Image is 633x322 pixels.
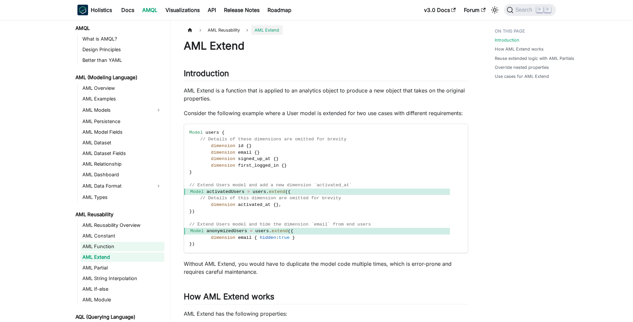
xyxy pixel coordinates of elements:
span: ) [192,209,195,214]
a: Use cases for AML Extend [495,73,549,80]
span: anonymizedUsers [206,229,247,234]
a: AML Extend [80,252,164,262]
a: AML Reusability Overview [80,221,164,230]
span: ( [285,189,288,194]
span: = [247,189,250,194]
a: Introduction [495,37,519,43]
a: AML Dataset [80,138,164,147]
a: Visualizations [161,5,204,15]
p: AML Extend has the following properties: [184,310,468,318]
span: { [254,235,257,240]
span: } [276,156,279,161]
a: AML Dataset Fields [80,149,164,158]
a: AML Overview [80,83,164,93]
a: Design Principles [80,45,164,54]
a: Roadmap [264,5,295,15]
span: } [276,202,279,207]
h2: How AML Extend works [184,292,468,304]
span: { [281,163,284,168]
span: AML Extend [251,25,282,35]
span: email [238,235,252,240]
a: API [204,5,220,15]
kbd: ⌘ [536,7,543,13]
span: dimension [211,143,235,148]
a: AMQL [73,24,164,33]
a: Forum [460,5,489,15]
kbd: K [544,7,551,13]
button: Switch between dark and light mode (currently light mode) [489,5,500,15]
span: hidden [260,235,276,240]
span: AML Reusability [204,25,243,35]
span: dimension [211,235,235,240]
a: AML Constant [80,231,164,241]
button: Search (Command+K) [504,4,556,16]
span: Model [189,130,203,135]
a: Better than YAML [80,56,164,65]
span: users [255,229,269,234]
img: Holistics [77,5,88,15]
span: = [250,229,253,234]
span: Search [513,7,536,13]
span: dimension [211,156,235,161]
span: dimension [211,163,235,168]
a: AML Module [80,295,164,304]
a: How AML Extend works [495,46,544,52]
span: extend [269,189,285,194]
span: // Extend Users model and hide the dimension `email` from end users [189,222,371,227]
span: extend [271,229,288,234]
nav: Docs sidebar [71,20,170,322]
span: { [273,156,276,161]
span: users [253,189,266,194]
a: Release Notes [220,5,264,15]
a: Home page [184,25,196,35]
span: ) [192,241,195,246]
a: AML If-else [80,284,164,294]
a: AML Dashboard [80,170,164,179]
span: } [249,143,252,148]
a: AML Partial [80,263,164,272]
span: } [292,235,295,240]
span: email [238,150,252,155]
a: AML Examples [80,94,164,103]
span: } [257,150,260,155]
span: ( [288,229,290,234]
a: v3.0 Docs [420,5,460,15]
h2: Introduction [184,69,468,81]
span: { [290,229,293,234]
a: AML Types [80,193,164,202]
span: dimension [211,150,235,155]
a: Reuse extended logic with AML Partials [495,55,574,62]
span: { [254,150,257,155]
span: . [266,189,269,194]
span: { [222,130,224,135]
a: AML Model Fields [80,127,164,137]
span: // Details of this dimension are omitted for brevity [200,196,341,201]
button: Expand sidebar category 'AML Models' [153,105,164,115]
span: // Details of these dimensions are omitted for brevity [200,137,347,142]
span: } [189,209,192,214]
nav: Breadcrumbs [184,25,468,35]
span: , [279,202,281,207]
a: AML String Interpolation [80,274,164,283]
a: AML Data Format [80,181,153,191]
span: activatedUsers [206,189,244,194]
span: dimension [211,202,235,207]
p: AML Extend is a function that is applied to an analytics object to produce a new object that take... [184,86,468,102]
span: { [288,189,290,194]
a: Override nested properties [495,64,549,71]
a: AQL (Querying Language) [73,312,164,322]
span: // Extend Users model and add a new dimension `activated_at` [189,183,352,188]
span: : [276,235,279,240]
h1: AML Extend [184,39,468,53]
a: HolisticsHolistics [77,5,112,15]
a: AML Reusability [73,210,164,219]
a: AMQL [138,5,161,15]
p: Without AML Extend, you would have to duplicate the model code multiple times, which is error-pro... [184,260,468,276]
span: } [284,163,287,168]
p: Consider the following example where a User model is extended for two use cases with different re... [184,109,468,117]
a: AML (Modeling Language) [73,73,164,82]
span: first_logged_in [238,163,278,168]
span: Model [190,189,204,194]
a: Docs [117,5,138,15]
span: } [189,170,192,175]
